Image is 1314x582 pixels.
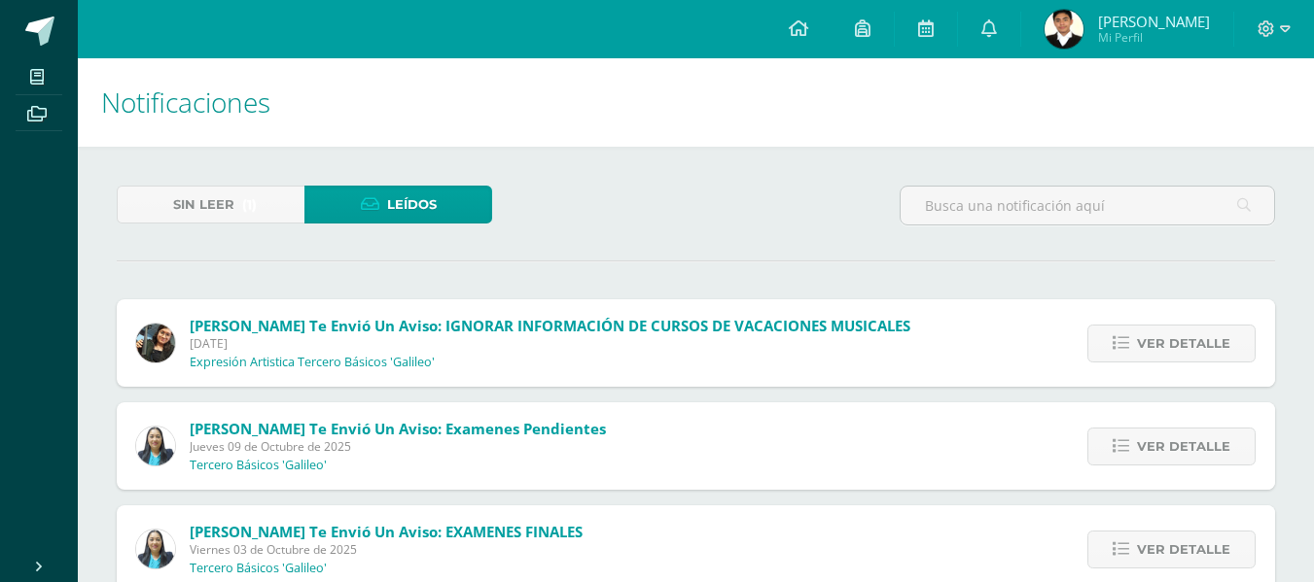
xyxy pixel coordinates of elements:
[136,427,175,465] img: 49168807a2b8cca0ef2119beca2bd5ad.png
[101,84,270,120] span: Notificaciones
[190,316,910,335] span: [PERSON_NAME] te envió un aviso: IGNORAR INFORMACIÓN DE CURSOS DE VACACIONES MUSICALES
[1098,29,1210,46] span: Mi Perfil
[173,187,234,223] span: Sin leer
[190,561,327,576] p: Tercero Básicos 'Galileo'
[1045,10,1083,49] img: e90c2cd1af546e64ff64d7bafb71748d.png
[190,335,910,352] span: [DATE]
[304,186,492,223] a: Leídos
[1098,12,1210,31] span: [PERSON_NAME]
[190,438,606,455] span: Jueves 09 de Octubre de 2025
[1137,428,1230,464] span: Ver detalle
[190,541,583,558] span: Viernes 03 de Octubre de 2025
[387,187,437,223] span: Leídos
[190,458,327,473] p: Tercero Básicos 'Galileo'
[190,355,435,370] p: Expresión Artistica Tercero Básicos 'Galileo'
[1137,531,1230,567] span: Ver detalle
[117,186,304,223] a: Sin leer(1)
[136,324,175,362] img: afbb90b42ddb8510e0c4b806fbdf27cc.png
[190,522,583,541] span: [PERSON_NAME] te envió un aviso: EXAMENES FINALES
[1137,325,1230,361] span: Ver detalle
[901,187,1274,224] input: Busca una notificación aquí
[190,419,606,438] span: [PERSON_NAME] te envió un aviso: examenes pendientes
[242,187,257,223] span: (1)
[136,530,175,568] img: 49168807a2b8cca0ef2119beca2bd5ad.png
